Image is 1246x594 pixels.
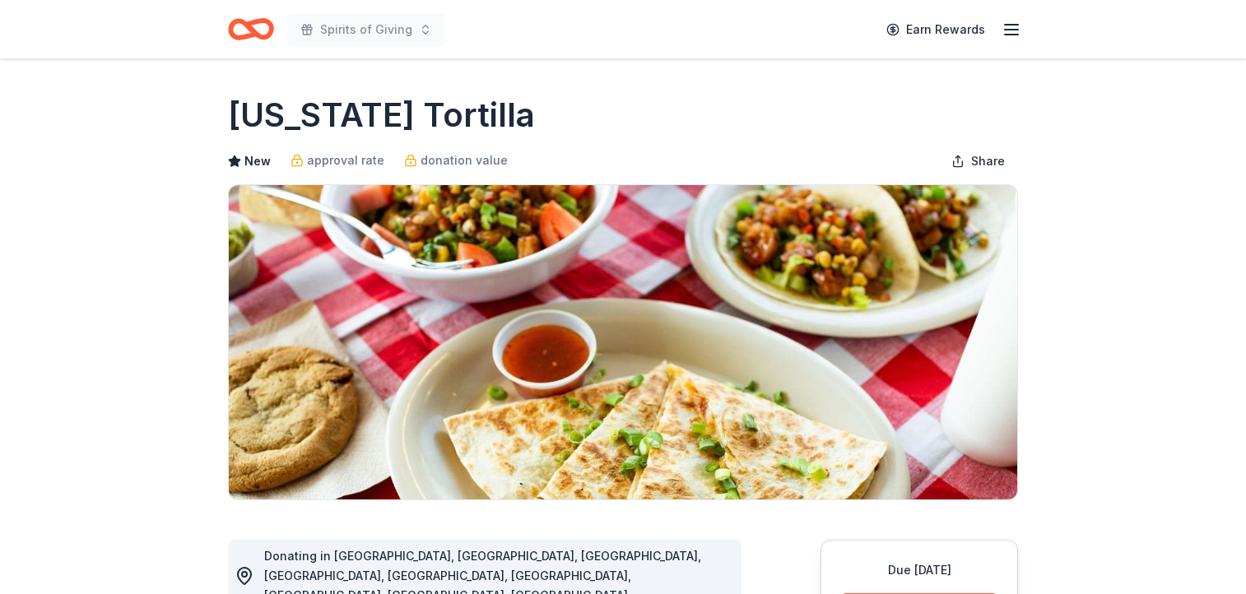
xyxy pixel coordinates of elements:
span: Share [971,151,1005,171]
span: approval rate [307,151,384,170]
span: donation value [421,151,508,170]
a: Earn Rewards [876,15,995,44]
a: donation value [404,151,508,170]
button: Spirits of Giving [287,13,445,46]
h1: [US_STATE] Tortilla [228,92,535,138]
span: New [244,151,271,171]
button: Share [938,145,1018,178]
span: Spirits of Giving [320,20,412,39]
div: Due [DATE] [841,560,997,580]
img: Image for California Tortilla [229,185,1017,499]
a: approval rate [291,151,384,170]
a: Home [228,10,274,49]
